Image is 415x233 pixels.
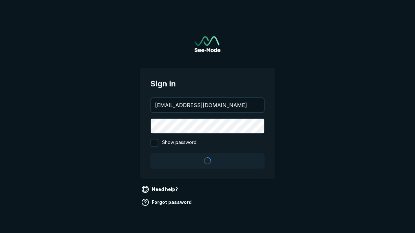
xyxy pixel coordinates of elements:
a: Go to sign in [195,36,220,52]
img: See-Mode Logo [195,36,220,52]
a: Need help? [140,184,181,194]
span: Show password [162,139,196,147]
input: your@email.com [151,98,264,112]
a: Forgot password [140,197,194,207]
span: Sign in [150,78,265,90]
